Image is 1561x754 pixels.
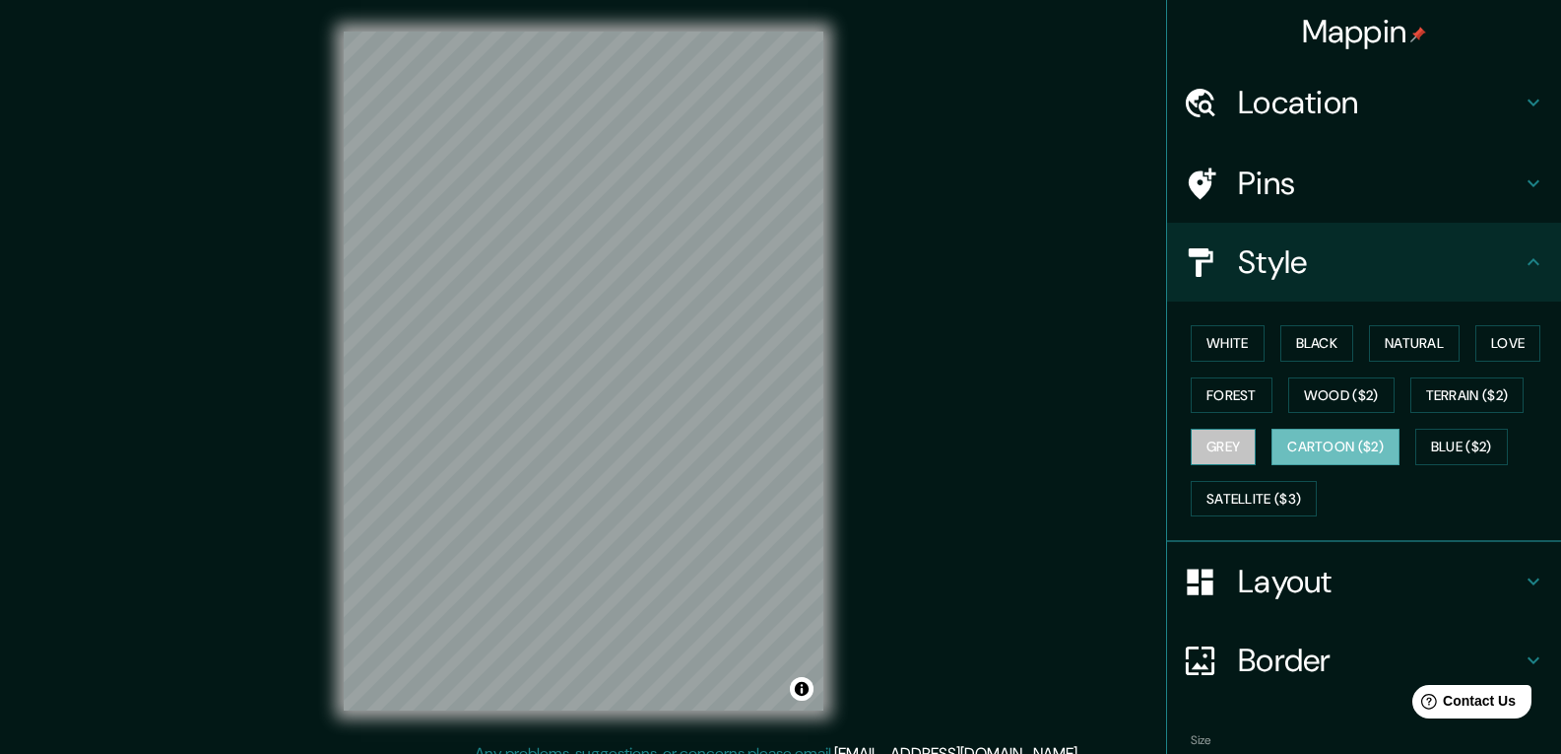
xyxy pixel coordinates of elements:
[1167,621,1561,700] div: Border
[1167,223,1561,302] div: Style
[1167,542,1561,621] div: Layout
[1238,164,1522,203] h4: Pins
[790,677,813,701] button: Toggle attribution
[1410,377,1525,414] button: Terrain ($2)
[1238,242,1522,282] h4: Style
[1280,325,1354,362] button: Black
[1302,12,1427,51] h4: Mappin
[1238,562,1522,601] h4: Layout
[344,32,823,711] canvas: Map
[1191,325,1265,362] button: White
[1238,83,1522,122] h4: Location
[1191,481,1317,517] button: Satellite ($3)
[1475,325,1540,362] button: Love
[1415,429,1508,465] button: Blue ($2)
[1288,377,1395,414] button: Wood ($2)
[1167,63,1561,142] div: Location
[1410,27,1426,42] img: pin-icon.png
[1386,677,1539,732] iframe: Help widget launcher
[1271,429,1399,465] button: Cartoon ($2)
[1167,144,1561,223] div: Pins
[1238,641,1522,680] h4: Border
[1191,429,1256,465] button: Grey
[1369,325,1460,362] button: Natural
[1191,377,1272,414] button: Forest
[1191,732,1211,749] label: Size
